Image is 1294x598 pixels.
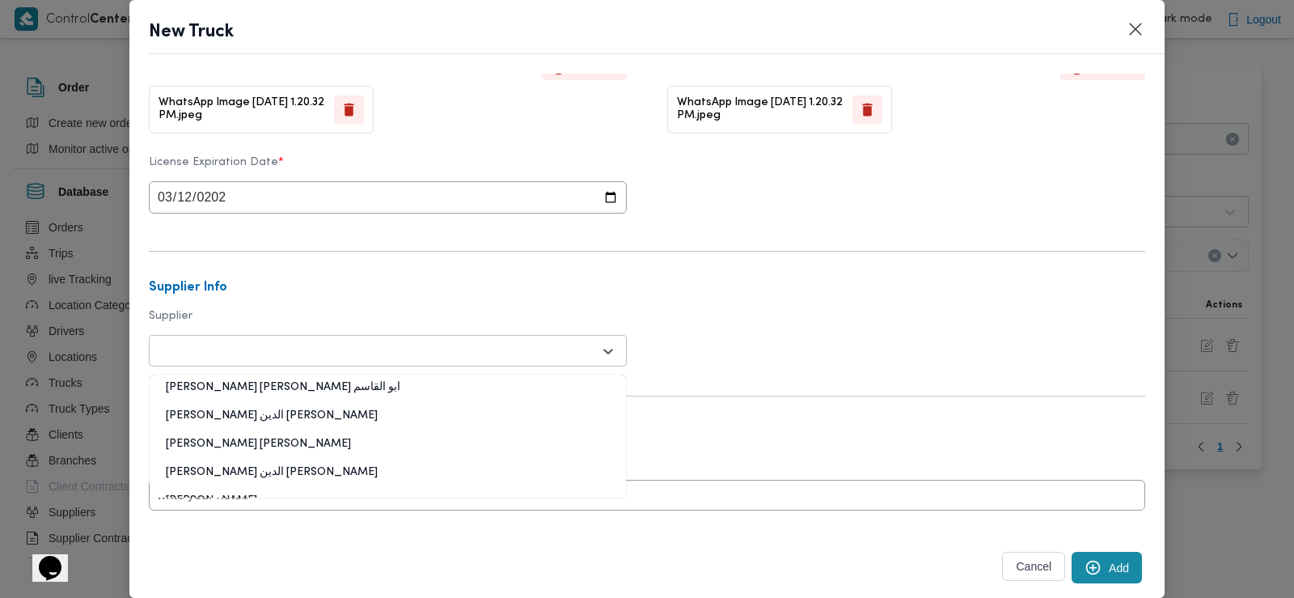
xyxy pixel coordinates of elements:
[149,19,1184,54] header: New Truck
[150,493,626,521] div: [PERSON_NAME]
[1126,19,1145,39] button: Closes this modal window
[149,426,1145,440] h3: Others
[150,436,626,464] div: [PERSON_NAME] [PERSON_NAME]
[149,86,374,134] div: WhatsApp Image [DATE] 1.20.32 PM.jpeg
[150,464,626,493] div: [PERSON_NAME] الدين [PERSON_NAME]
[1002,552,1065,581] button: Cancel
[149,455,1145,480] label: Notes
[149,310,627,335] label: Supplier
[150,380,626,408] div: [PERSON_NAME] [PERSON_NAME] ابو القاسم
[16,533,68,582] iframe: chat widget
[149,181,627,214] input: DD/MM/YYY
[149,480,1145,511] input: write your notes
[1072,552,1142,583] button: Add
[667,86,892,134] div: WhatsApp Image [DATE] 1.20.32 PM.jpeg
[150,408,626,436] div: [PERSON_NAME] الدين [PERSON_NAME]
[149,156,627,181] label: License Expiration Date
[149,281,1145,295] h3: Supplier Info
